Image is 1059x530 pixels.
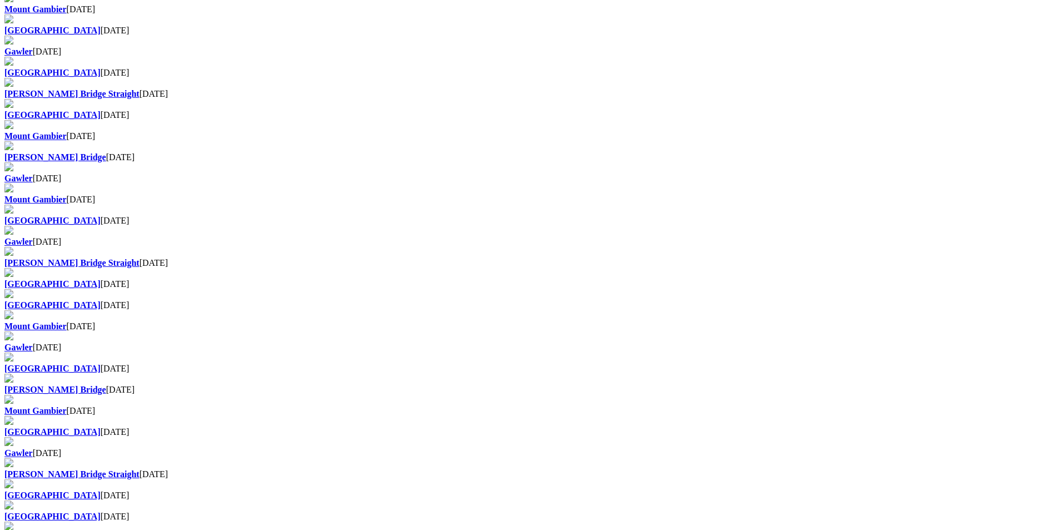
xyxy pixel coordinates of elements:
img: file-red.svg [4,458,13,467]
div: [DATE] [4,512,1055,522]
a: Mount Gambier [4,131,67,141]
a: [PERSON_NAME] Bridge Straight [4,258,140,268]
img: file-red.svg [4,479,13,488]
div: [DATE] [4,364,1055,374]
a: Gawler [4,174,33,183]
div: [DATE] [4,448,1055,458]
img: file-red.svg [4,310,13,319]
div: [DATE] [4,4,1055,14]
a: Mount Gambier [4,321,67,331]
div: [DATE] [4,279,1055,289]
div: [DATE] [4,427,1055,437]
a: [GEOGRAPHIC_DATA] [4,300,101,310]
div: [DATE] [4,469,1055,479]
div: [DATE] [4,491,1055,501]
img: file-red.svg [4,120,13,129]
div: [DATE] [4,300,1055,310]
div: [DATE] [4,195,1055,205]
img: file-red.svg [4,162,13,171]
div: [DATE] [4,152,1055,162]
div: [DATE] [4,385,1055,395]
img: file-red.svg [4,14,13,23]
a: Mount Gambier [4,4,67,14]
a: [PERSON_NAME] Bridge Straight [4,89,140,98]
img: file-red.svg [4,184,13,192]
a: Mount Gambier [4,406,67,415]
div: [DATE] [4,26,1055,36]
div: [DATE] [4,110,1055,120]
a: [GEOGRAPHIC_DATA] [4,427,101,437]
img: file-red.svg [4,247,13,256]
div: [DATE] [4,131,1055,141]
a: [GEOGRAPHIC_DATA] [4,216,101,225]
div: [DATE] [4,258,1055,268]
a: Gawler [4,448,33,458]
img: file-red.svg [4,99,13,108]
a: [GEOGRAPHIC_DATA] [4,279,101,289]
img: file-red.svg [4,374,13,383]
div: [DATE] [4,406,1055,416]
img: file-red.svg [4,141,13,150]
img: file-red.svg [4,226,13,235]
a: Gawler [4,343,33,352]
img: file-red.svg [4,395,13,404]
a: Mount Gambier [4,195,67,204]
a: [GEOGRAPHIC_DATA] [4,512,101,521]
div: [DATE] [4,343,1055,353]
div: [DATE] [4,216,1055,226]
a: [PERSON_NAME] Bridge [4,385,106,394]
a: [GEOGRAPHIC_DATA] [4,110,101,120]
div: [DATE] [4,68,1055,78]
img: file-red.svg [4,36,13,44]
a: Gawler [4,47,33,56]
img: file-red.svg [4,268,13,277]
img: file-red.svg [4,205,13,214]
div: [DATE] [4,174,1055,184]
img: file-red.svg [4,353,13,361]
div: [DATE] [4,321,1055,331]
a: [GEOGRAPHIC_DATA] [4,364,101,373]
img: file-red.svg [4,416,13,425]
a: [PERSON_NAME] Bridge [4,152,106,162]
img: file-red.svg [4,437,13,446]
div: [DATE] [4,89,1055,99]
img: file-red.svg [4,331,13,340]
a: [GEOGRAPHIC_DATA] [4,26,101,35]
img: file-red.svg [4,501,13,509]
img: file-red.svg [4,289,13,298]
a: [GEOGRAPHIC_DATA] [4,68,101,77]
img: file-red.svg [4,78,13,87]
a: [PERSON_NAME] Bridge Straight [4,469,140,479]
div: [DATE] [4,47,1055,57]
div: [DATE] [4,237,1055,247]
a: [GEOGRAPHIC_DATA] [4,491,101,500]
img: file-red.svg [4,57,13,66]
a: Gawler [4,237,33,246]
